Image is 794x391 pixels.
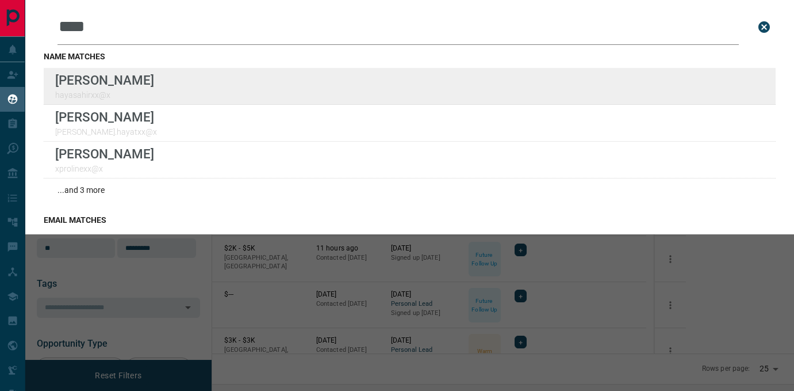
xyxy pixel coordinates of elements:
button: close search bar [753,16,776,39]
p: [PERSON_NAME].hayatxx@x [55,127,157,136]
h3: name matches [44,52,776,61]
p: [PERSON_NAME] [55,109,157,124]
p: hayasahirxx@x [55,90,154,100]
h3: email matches [44,215,776,225]
p: [PERSON_NAME] [55,146,154,161]
div: ...and 3 more [44,179,776,202]
p: xprolinexx@x [55,164,154,173]
p: [PERSON_NAME] [55,73,154,88]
